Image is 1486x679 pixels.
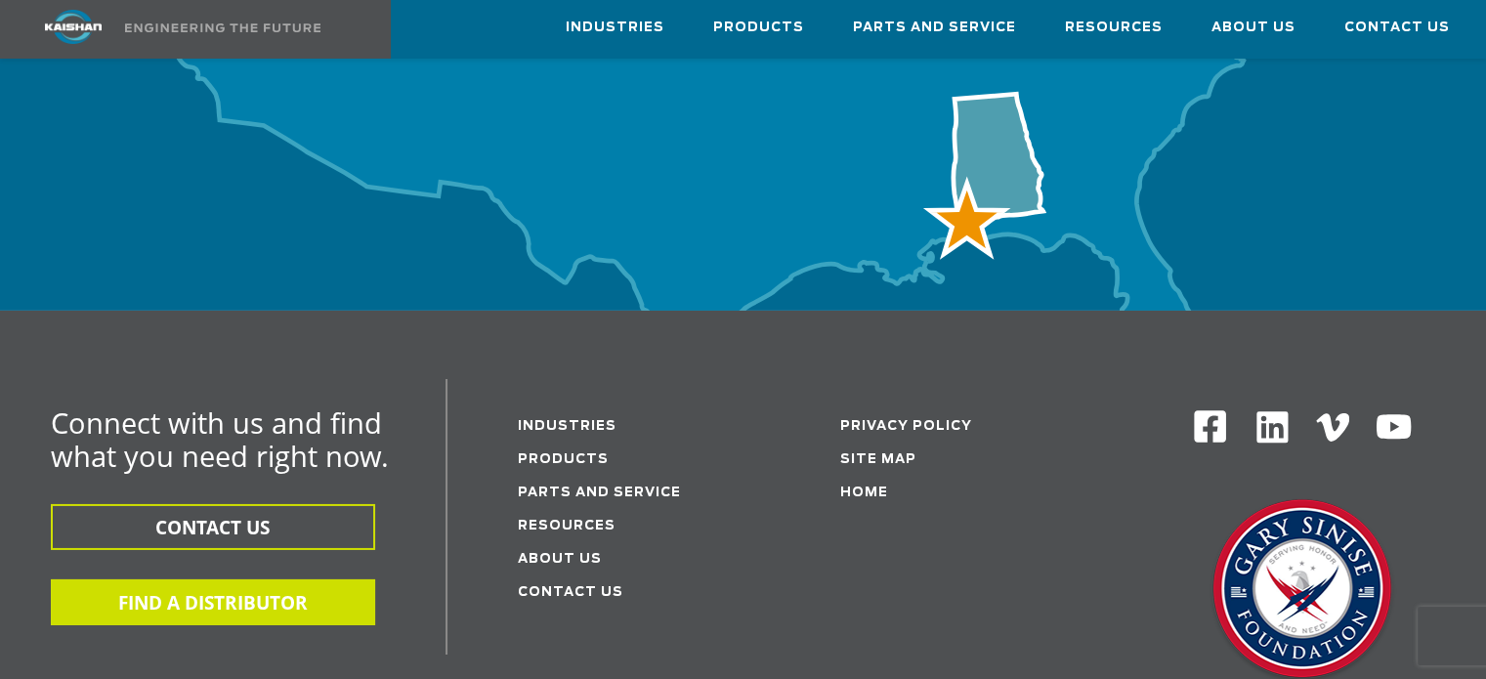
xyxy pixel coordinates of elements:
[518,553,602,566] a: About Us
[853,17,1016,39] span: Parts and Service
[51,403,389,475] span: Connect with us and find what you need right now.
[518,487,681,499] a: Parts and service
[518,520,616,532] a: Resources
[1065,17,1163,39] span: Resources
[1192,408,1228,445] img: Facebook
[518,420,616,433] a: Industries
[1253,408,1292,446] img: Linkedin
[840,453,916,466] a: Site Map
[1211,17,1295,39] span: About Us
[840,420,972,433] a: Privacy Policy
[1375,408,1413,446] img: Youtube
[566,1,664,54] a: Industries
[51,579,375,625] button: FIND A DISTRIBUTOR
[713,17,804,39] span: Products
[1344,1,1450,54] a: Contact Us
[518,586,623,599] a: Contact Us
[853,1,1016,54] a: Parts and Service
[1344,17,1450,39] span: Contact Us
[51,504,375,550] button: CONTACT US
[566,17,664,39] span: Industries
[518,453,609,466] a: Products
[125,23,320,32] img: Engineering the future
[1211,1,1295,54] a: About Us
[1065,1,1163,54] a: Resources
[713,1,804,54] a: Products
[840,487,888,499] a: Home
[1316,413,1349,442] img: Vimeo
